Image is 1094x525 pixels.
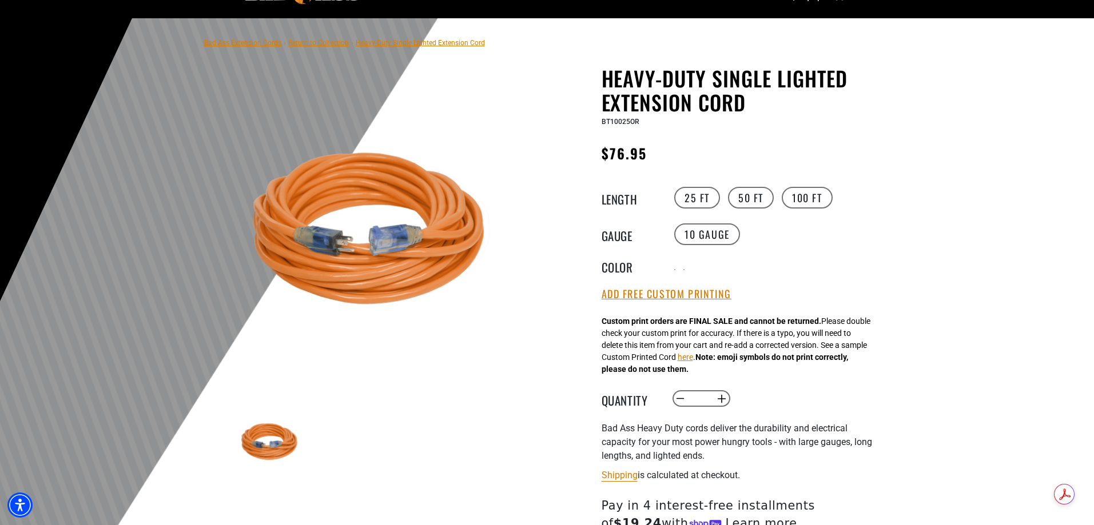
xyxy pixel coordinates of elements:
legend: Gauge [602,227,659,242]
legend: Length [602,190,659,205]
a: Bad Ass Extension Cords [204,39,281,47]
label: 50 FT [728,187,774,209]
h1: Heavy-Duty Single Lighted Extension Cord [602,66,882,114]
label: 100 FT [782,187,833,209]
strong: Note: emoji symbols do not print correctly, please do not use them. [602,352,848,374]
span: $76.95 [602,143,647,163]
button: Add Free Custom Printing [602,288,731,300]
label: Quantity [602,391,659,406]
span: › [351,39,353,47]
label: 25 FT [674,187,720,209]
div: is calculated at checkout. [602,467,882,483]
nav: breadcrumbs [204,35,485,49]
a: Shipping [602,470,638,480]
legend: Color [602,258,659,273]
span: Heavy-Duty Single Lighted Extension Cord [356,39,485,47]
strong: Custom print orders are FINAL SALE and cannot be returned. [602,316,821,326]
div: Please double check your custom print for accuracy. If there is a typo, you will need to delete t... [602,315,870,375]
span: › [284,39,286,47]
button: here [678,351,693,363]
div: Accessibility Menu [7,492,33,518]
img: orange [238,95,514,371]
a: Return to Collection [288,39,349,47]
img: orange [238,410,304,476]
span: BT10025OR [602,118,639,126]
span: Bad Ass Heavy Duty cords deliver the durability and electrical capacity for your most power hungr... [602,423,872,461]
label: 10 Gauge [674,223,740,245]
